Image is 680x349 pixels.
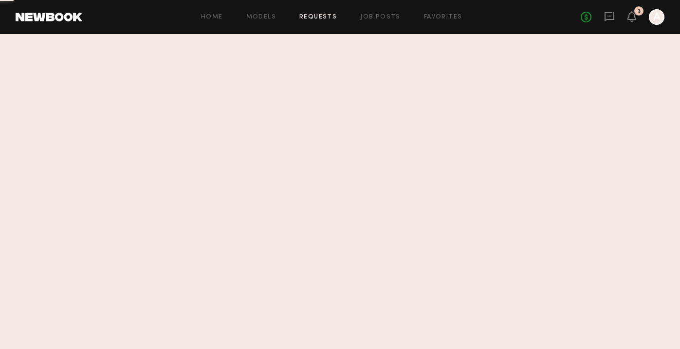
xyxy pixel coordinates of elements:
[246,14,276,20] a: Models
[201,14,223,20] a: Home
[360,14,401,20] a: Job Posts
[638,9,641,14] div: 3
[424,14,462,20] a: Favorites
[299,14,337,20] a: Requests
[649,9,664,25] a: A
